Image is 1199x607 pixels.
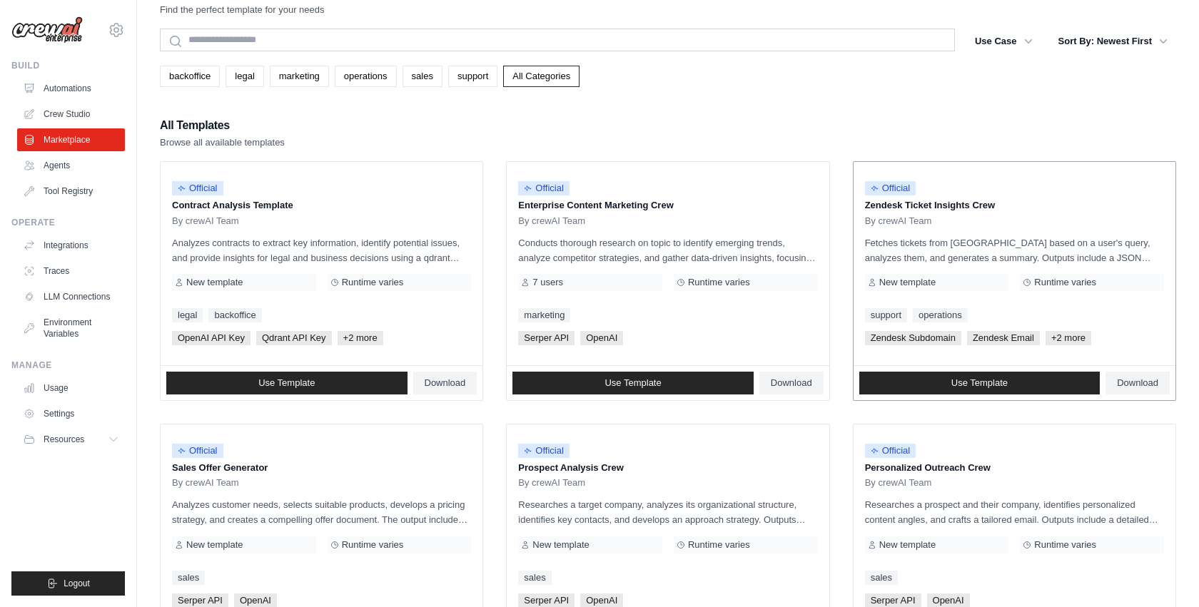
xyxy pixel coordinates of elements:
[951,377,1008,389] span: Use Template
[1117,377,1158,389] span: Download
[172,215,239,227] span: By crewAI Team
[11,359,125,371] div: Manage
[448,66,497,87] a: support
[172,181,223,195] span: Official
[172,477,239,489] span: By crewAI Team
[518,215,585,227] span: By crewAI Team
[17,154,125,177] a: Agents
[865,477,932,489] span: By crewAI Team
[11,571,125,596] button: Logout
[1034,277,1096,288] span: Runtime varies
[518,571,551,585] a: sales
[270,66,329,87] a: marketing
[865,198,1164,213] p: Zendesk Ticket Insights Crew
[186,539,243,551] span: New template
[44,434,84,445] span: Resources
[17,260,125,282] a: Traces
[11,217,125,228] div: Operate
[518,444,570,458] span: Official
[532,539,589,551] span: New template
[580,331,623,345] span: OpenAI
[208,308,261,322] a: backoffice
[967,331,1040,345] span: Zendesk Email
[518,235,817,265] p: Conducts thorough research on topic to identify emerging trends, analyze competitor strategies, a...
[865,571,898,585] a: sales
[865,461,1164,475] p: Personalized Outreach Crew
[1046,331,1091,345] span: +2 more
[865,215,932,227] span: By crewAI Team
[17,234,125,257] a: Integrations
[879,539,936,551] span: New template
[172,571,205,585] a: sales
[17,428,125,451] button: Resources
[518,477,585,489] span: By crewAI Team
[160,3,325,17] p: Find the perfect template for your needs
[688,277,750,288] span: Runtime varies
[172,308,203,322] a: legal
[865,235,1164,265] p: Fetches tickets from [GEOGRAPHIC_DATA] based on a user's query, analyzes them, and generates a su...
[17,128,125,151] a: Marketplace
[532,277,563,288] span: 7 users
[335,66,397,87] a: operations
[338,331,383,345] span: +2 more
[1034,539,1096,551] span: Runtime varies
[1106,372,1170,394] a: Download
[172,198,471,213] p: Contract Analysis Template
[17,311,125,345] a: Environment Variables
[256,331,332,345] span: Qdrant API Key
[403,66,442,87] a: sales
[759,372,824,394] a: Download
[166,372,408,394] a: Use Template
[172,444,223,458] span: Official
[865,308,907,322] a: support
[518,181,570,195] span: Official
[172,497,471,527] p: Analyzes customer needs, selects suitable products, develops a pricing strategy, and creates a co...
[186,277,243,288] span: New template
[879,277,936,288] span: New template
[258,377,315,389] span: Use Template
[865,181,916,195] span: Official
[518,198,817,213] p: Enterprise Content Marketing Crew
[342,277,404,288] span: Runtime varies
[11,60,125,71] div: Build
[865,331,961,345] span: Zendesk Subdomain
[518,461,817,475] p: Prospect Analysis Crew
[425,377,466,389] span: Download
[172,331,251,345] span: OpenAI API Key
[688,539,750,551] span: Runtime varies
[342,539,404,551] span: Runtime varies
[518,308,570,322] a: marketing
[11,16,83,44] img: Logo
[859,372,1101,394] a: Use Template
[512,372,754,394] a: Use Template
[518,331,575,345] span: Serper API
[865,497,1164,527] p: Researches a prospect and their company, identifies personalized content angles, and crafts a tai...
[503,66,580,87] a: All Categories
[160,66,220,87] a: backoffice
[865,444,916,458] span: Official
[518,497,817,527] p: Researches a target company, analyzes its organizational structure, identifies key contacts, and ...
[966,29,1041,54] button: Use Case
[172,235,471,265] p: Analyzes contracts to extract key information, identify potential issues, and provide insights fo...
[64,578,90,589] span: Logout
[17,402,125,425] a: Settings
[17,377,125,399] a: Usage
[172,461,471,475] p: Sales Offer Generator
[160,116,285,136] h2: All Templates
[17,180,125,203] a: Tool Registry
[771,377,812,389] span: Download
[160,136,285,150] p: Browse all available templates
[17,285,125,308] a: LLM Connections
[604,377,661,389] span: Use Template
[226,66,263,87] a: legal
[1050,29,1176,54] button: Sort By: Newest First
[17,103,125,126] a: Crew Studio
[913,308,968,322] a: operations
[413,372,477,394] a: Download
[17,77,125,100] a: Automations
